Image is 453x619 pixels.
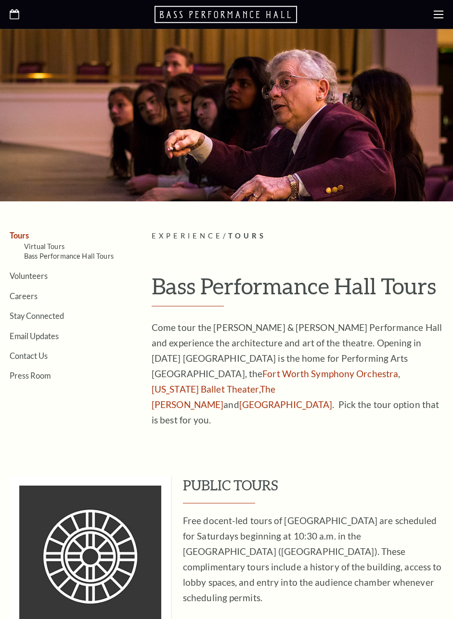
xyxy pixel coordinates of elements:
a: Contact Us [10,351,48,360]
a: Fort Worth Symphony Orchestra [262,368,398,379]
a: Bass Performance Hall Tours [24,252,114,260]
p: Free docent-led tours of [GEOGRAPHIC_DATA] are scheduled for Saturdays beginning at 10:30 a.m. in... [183,513,443,606]
a: Volunteers [10,271,48,280]
a: Press Room [10,371,51,380]
a: [US_STATE] Ballet Theater [152,383,259,395]
a: [GEOGRAPHIC_DATA] [239,399,333,410]
a: The [PERSON_NAME] [152,383,275,410]
span: Tours [228,232,266,240]
span: Experience [152,232,223,240]
a: Email Updates [10,331,59,341]
a: Stay Connected [10,311,64,320]
h1: Bass Performance Hall Tours [152,274,443,306]
a: Careers [10,291,38,301]
a: Tours [10,231,29,240]
h3: PUBLIC TOURS [183,476,443,503]
p: Come tour the [PERSON_NAME] & [PERSON_NAME] Performance Hall and experience the architecture and ... [152,320,443,428]
a: Virtual Tours [24,242,65,250]
p: / [152,230,443,242]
